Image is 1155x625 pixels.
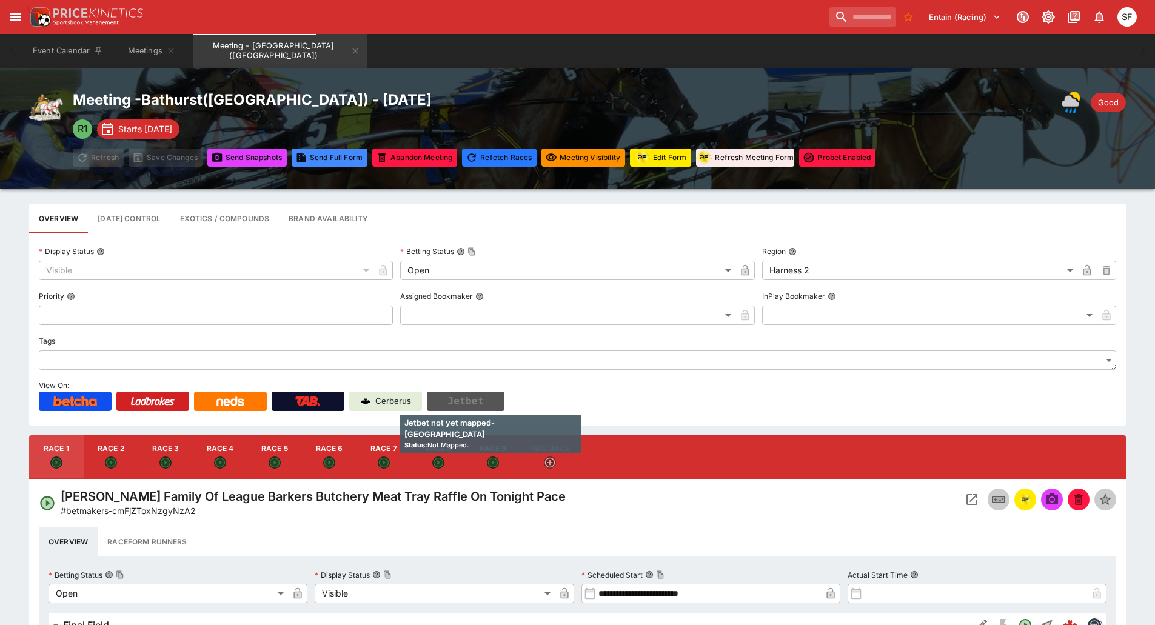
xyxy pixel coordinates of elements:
button: Set all events in meeting to specified visibility [541,149,625,167]
p: Jetbet not yet mapped- [GEOGRAPHIC_DATA] [404,417,577,440]
button: racingform [1014,489,1036,510]
button: Raceform Runners [98,527,196,556]
p: Display Status [39,246,94,256]
p: Tags [39,336,55,346]
div: racingform [695,149,712,166]
div: Weather: Showers [1062,90,1086,115]
button: Region [788,247,797,256]
button: Betting StatusCopy To Clipboard [105,570,113,579]
img: showery.png [1062,90,1086,115]
h4: [PERSON_NAME] Family Of League Barkers Butchery Meat Tray Raffle On Tonight Pace [61,489,566,504]
button: Race 5 [247,435,302,479]
div: Sugaluopea Filipaina [1117,7,1137,27]
button: Set Featured Event [1094,489,1116,510]
input: search [829,7,896,27]
button: Race 9 [466,435,520,479]
img: harness_racing.png [29,90,63,124]
button: Configure brand availability for the meeting [279,204,378,233]
button: Refresh Meeting Form [696,149,794,167]
svg: Open [432,456,444,469]
button: Assigned Bookmaker [475,292,484,301]
img: TabNZ [295,396,321,406]
img: PriceKinetics [53,8,143,18]
svg: Open [378,456,390,469]
button: Race 4 [193,435,247,479]
img: Ladbrokes [130,396,175,406]
button: Scheduled StartCopy To Clipboard [645,570,654,579]
button: Jetbet [427,392,504,411]
span: View On: [39,381,69,390]
button: Mark all events in meeting as closed and abandoned. [372,149,457,167]
p: Priority [39,291,64,301]
p: Actual Start Time [848,570,908,580]
button: InPlay Bookmaker [828,292,836,301]
img: Cerberus [361,396,370,406]
button: Race 2 [84,435,138,479]
button: Configure each race specific details at once [88,204,170,233]
button: Race 7 [357,435,411,479]
img: PriceKinetics Logo [27,5,51,29]
img: racingform.png [695,150,712,165]
svg: Open [323,456,335,469]
p: Betting Status [49,570,102,580]
svg: Open [214,456,226,469]
div: Visible [315,584,554,603]
button: open drawer [5,6,27,28]
button: Refetching all race data will discard any changes you have made and reload the latest race data f... [462,149,537,167]
p: Copy To Clipboard [61,504,196,517]
button: Toggle light/dark mode [1037,6,1059,28]
button: Meetings [113,34,190,68]
div: Not Mapped. [400,415,581,453]
svg: Open [487,456,499,469]
svg: Open [159,456,172,469]
button: New Race [520,435,579,479]
button: No Bookmarks [899,7,918,27]
button: Race 8 [411,435,466,479]
button: Inplay [988,489,1009,510]
svg: Open [105,456,117,469]
div: racingform [634,149,651,166]
a: Cerberus [349,392,422,411]
button: Copy To Clipboard [383,570,392,579]
button: Priority [67,292,75,301]
p: Starts [DATE] [118,122,172,135]
button: Toggle ProBet for every event in this meeting [799,149,875,167]
span: Mark an event as closed and abandoned. [1068,493,1090,505]
button: Display Status [96,247,105,256]
button: Documentation [1063,6,1085,28]
button: View and edit meeting dividends and compounds. [170,204,279,233]
div: Open [49,584,288,603]
p: Scheduled Start [581,570,643,580]
button: Notifications [1088,6,1110,28]
p: Betting Status [400,246,454,256]
button: Base meeting details [29,204,88,233]
p: Assigned Bookmaker [400,291,473,301]
img: Betcha [53,396,97,406]
div: basic tabs example [39,527,1116,556]
div: Open [400,261,735,280]
b: Status: [404,441,427,449]
button: Actual Start Time [910,570,919,579]
button: Copy To Clipboard [467,247,476,256]
img: Neds [216,396,244,406]
button: Copy To Clipboard [656,570,665,579]
button: Betting StatusCopy To Clipboard [457,247,465,256]
button: Meeting - Bathurst (AUS) [193,34,367,68]
button: Copy To Clipboard [116,570,124,579]
p: Display Status [315,570,370,580]
button: Overview [39,527,98,556]
button: Update RacingForm for all races in this meeting [630,149,691,167]
button: Sugaluopea Filipaina [1114,4,1140,30]
p: InPlay Bookmaker [762,291,825,301]
button: Select Tenant [922,7,1008,27]
svg: Open [269,456,281,469]
button: Event Calendar [25,34,110,68]
span: Good [1091,97,1126,109]
button: Display StatusCopy To Clipboard [372,570,381,579]
div: Harness 2 [762,261,1077,280]
svg: Open [50,456,62,469]
button: Race 1 [29,435,84,479]
button: Race 6 [302,435,357,479]
span: Send Snapshot [1041,489,1063,510]
div: Visible [39,261,373,280]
